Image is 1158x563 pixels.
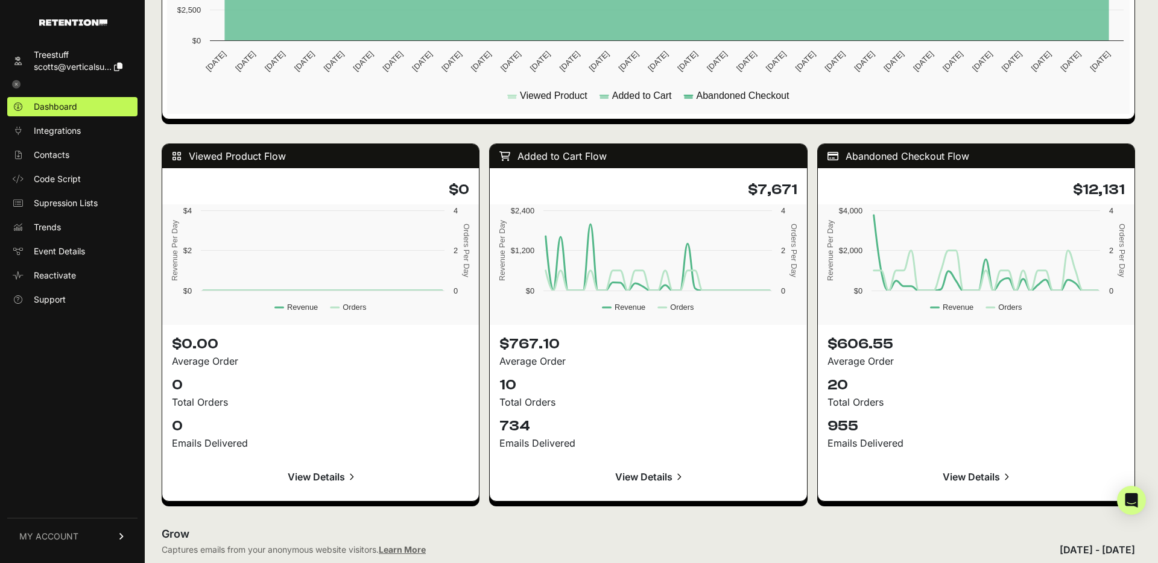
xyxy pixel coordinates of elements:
[172,436,469,450] div: Emails Delivered
[454,286,458,295] text: 0
[697,90,789,101] text: Abandoned Checkout
[34,101,77,113] span: Dashboard
[499,436,797,450] div: Emails Delivered
[520,90,587,101] text: Viewed Product
[34,221,61,233] span: Trends
[499,462,797,491] a: View Details
[941,49,964,73] text: [DATE]
[34,245,85,257] span: Event Details
[675,49,699,73] text: [DATE]
[34,149,69,161] span: Contacts
[852,49,876,73] text: [DATE]
[7,242,138,261] a: Event Details
[34,173,81,185] span: Code Script
[781,246,785,255] text: 2
[293,49,316,73] text: [DATE]
[34,125,81,137] span: Integrations
[172,354,469,368] div: Average Order
[827,395,1125,409] div: Total Orders
[7,121,138,140] a: Integrations
[7,145,138,165] a: Contacts
[827,376,1125,395] p: 20
[615,303,645,312] text: Revenue
[1088,49,1112,73] text: [DATE]
[827,462,1125,491] a: View Details
[764,49,788,73] text: [DATE]
[7,290,138,309] a: Support
[823,49,847,73] text: [DATE]
[322,49,346,73] text: [DATE]
[1109,286,1113,295] text: 0
[1000,49,1024,73] text: [DATE]
[34,61,112,72] span: scotts@verticalsu...
[34,269,76,281] span: Reactivate
[853,286,862,295] text: $0
[177,5,201,14] text: $2,500
[172,335,469,354] p: $0.00
[162,526,1135,543] h2: Grow
[818,144,1134,168] div: Abandoned Checkout Flow
[705,49,729,73] text: [DATE]
[410,49,434,73] text: [DATE]
[499,417,797,436] p: 734
[172,417,469,436] p: 0
[172,462,469,491] a: View Details
[34,294,66,306] span: Support
[183,286,192,295] text: $0
[998,303,1022,312] text: Orders
[7,266,138,285] a: Reactivate
[826,219,835,281] text: Revenue Per Day
[511,246,534,255] text: $1,200
[526,286,534,295] text: $0
[558,49,581,73] text: [DATE]
[287,303,318,312] text: Revenue
[1060,543,1135,557] div: [DATE] - [DATE]
[943,303,973,312] text: Revenue
[454,206,458,215] text: 4
[172,376,469,395] p: 0
[172,395,469,409] div: Total Orders
[7,97,138,116] a: Dashboard
[379,544,426,555] a: Learn More
[882,49,905,73] text: [DATE]
[498,219,507,281] text: Revenue Per Day
[1109,246,1113,255] text: 2
[454,246,458,255] text: 2
[1059,49,1083,73] text: [DATE]
[7,193,138,213] a: Supression Lists
[172,180,469,200] h4: $0
[789,224,799,277] text: Orders Per Day
[7,518,138,555] a: MY ACCOUNT
[462,224,471,277] text: Orders Per Day
[233,49,257,73] text: [DATE]
[616,49,640,73] text: [DATE]
[499,354,797,368] div: Average Order
[7,45,138,77] a: Treestuff scotts@verticalsu...
[499,49,522,73] text: [DATE]
[162,544,426,556] div: Captures emails from your anonymous website visitors.
[970,49,994,73] text: [DATE]
[587,49,611,73] text: [DATE]
[528,49,552,73] text: [DATE]
[839,246,862,255] text: $2,000
[612,90,672,101] text: Added to Cart
[911,49,935,73] text: [DATE]
[263,49,286,73] text: [DATE]
[794,49,817,73] text: [DATE]
[499,376,797,395] p: 10
[34,197,98,209] span: Supression Lists
[781,286,785,295] text: 0
[183,206,192,215] text: $4
[827,417,1125,436] p: 955
[204,49,227,73] text: [DATE]
[781,206,785,215] text: 4
[671,303,694,312] text: Orders
[7,218,138,237] a: Trends
[735,49,758,73] text: [DATE]
[1109,206,1113,215] text: 4
[7,169,138,189] a: Code Script
[827,436,1125,450] div: Emails Delivered
[511,206,534,215] text: $2,400
[192,36,201,45] text: $0
[499,335,797,354] p: $767.10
